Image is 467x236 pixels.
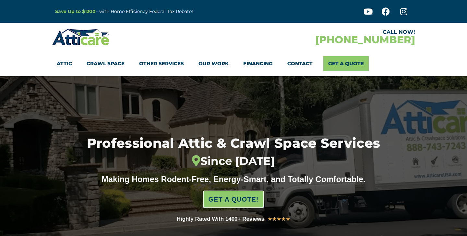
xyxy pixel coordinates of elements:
i: ★ [268,215,272,223]
div: Since [DATE] [57,155,410,168]
div: Highly Rated With 1400+ Reviews [177,215,265,224]
div: 5/5 [268,215,290,223]
a: Attic [57,56,72,71]
a: Get A Quote [323,56,369,71]
div: Making Homes Rodent-Free, Energy-Smart, and Totally Comfortable. [89,174,378,184]
i: ★ [281,215,286,223]
span: GET A QUOTE! [209,193,259,206]
h1: Professional Attic & Crawl Space Services [57,137,410,168]
a: GET A QUOTE! [203,191,264,208]
a: Contact [287,56,313,71]
p: – with Home Efficiency Federal Tax Rebate! [55,8,265,15]
div: CALL NOW! [233,30,415,35]
a: Other Services [139,56,184,71]
a: Financing [243,56,273,71]
a: Our Work [198,56,229,71]
i: ★ [277,215,281,223]
nav: Menu [57,56,410,71]
a: Crawl Space [87,56,125,71]
i: ★ [272,215,277,223]
a: Save Up to $1200 [55,8,96,14]
i: ★ [286,215,290,223]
